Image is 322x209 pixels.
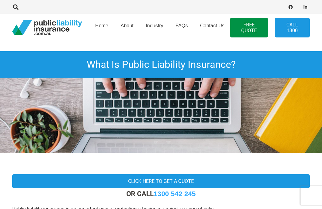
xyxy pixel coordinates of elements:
a: FAQs [169,12,194,43]
a: Search [10,4,22,10]
span: About [121,23,134,28]
span: FAQs [175,23,188,28]
a: pli_logotransparent [12,20,82,35]
span: Contact Us [200,23,224,28]
a: FREE QUOTE [230,18,268,37]
a: Click here to get a quote [12,174,310,188]
span: Industry [146,23,163,28]
a: About [115,12,140,43]
a: Facebook [286,3,295,11]
a: Contact Us [194,12,230,43]
a: Industry [139,12,169,43]
a: Call 1300 [275,18,310,37]
span: Home [95,23,108,28]
a: 1300 542 245 [154,190,196,198]
strong: OR CALL [126,190,196,198]
a: LinkedIn [301,3,310,11]
a: Home [89,12,115,43]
